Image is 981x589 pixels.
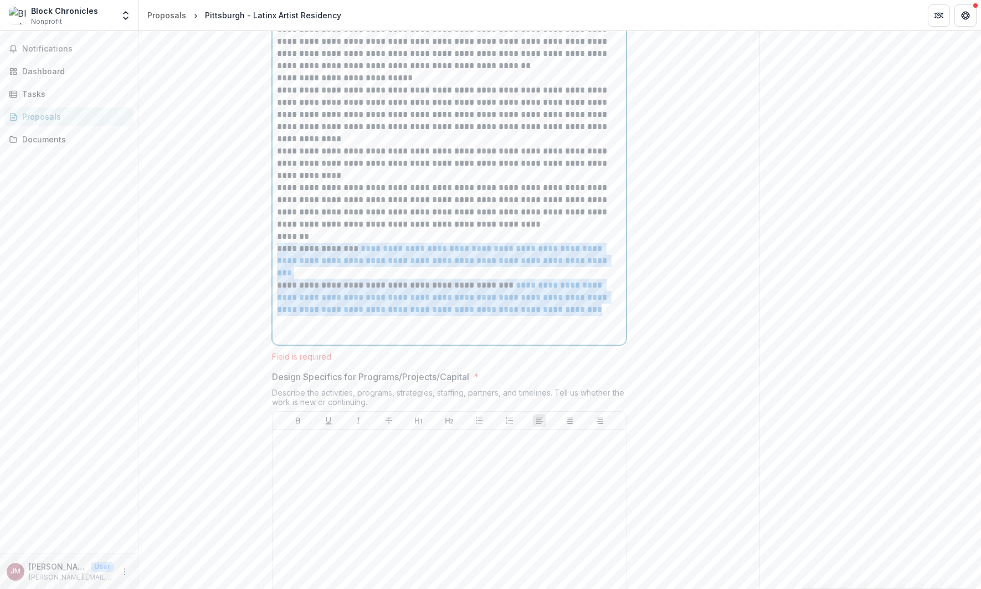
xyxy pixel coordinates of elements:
div: Field is required [272,352,626,361]
button: Partners [928,4,950,27]
button: Heading 1 [412,414,425,427]
div: Jason C. Méndez [11,568,20,575]
button: Get Help [954,4,977,27]
button: Align Center [563,414,577,427]
button: Align Left [533,414,546,427]
a: Proposals [143,7,191,23]
button: Align Right [593,414,607,427]
a: Proposals [4,107,133,126]
button: Heading 2 [443,414,456,427]
div: Pittsburgh - Latinx Artist Residency [205,9,341,21]
button: Ordered List [503,414,516,427]
a: Tasks [4,85,133,103]
div: Block Chronicles [31,5,98,17]
a: Documents [4,130,133,148]
button: Underline [322,414,335,427]
span: Nonprofit [31,17,62,27]
nav: breadcrumb [143,7,346,23]
p: Design Specifics for Programs/Projects/Capital [272,370,469,383]
p: [PERSON_NAME][EMAIL_ADDRESS][DOMAIN_NAME] [29,572,114,582]
div: Describe the activities, programs, strategies, staffing, partners, and timelines. Tell us whether... [272,388,626,411]
button: More [118,565,131,578]
button: Notifications [4,40,133,58]
div: Proposals [147,9,186,21]
div: Dashboard [22,65,125,77]
img: Block Chronicles [9,7,27,24]
button: Strike [382,414,396,427]
button: Bullet List [472,414,486,427]
p: [PERSON_NAME] [29,561,86,572]
button: Open entity switcher [118,4,133,27]
p: User [91,562,114,572]
button: Italicize [352,414,365,427]
a: Dashboard [4,62,133,80]
div: Proposals [22,111,125,122]
button: Bold [291,414,305,427]
span: Notifications [22,44,129,54]
div: Tasks [22,88,125,100]
div: Documents [22,134,125,145]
